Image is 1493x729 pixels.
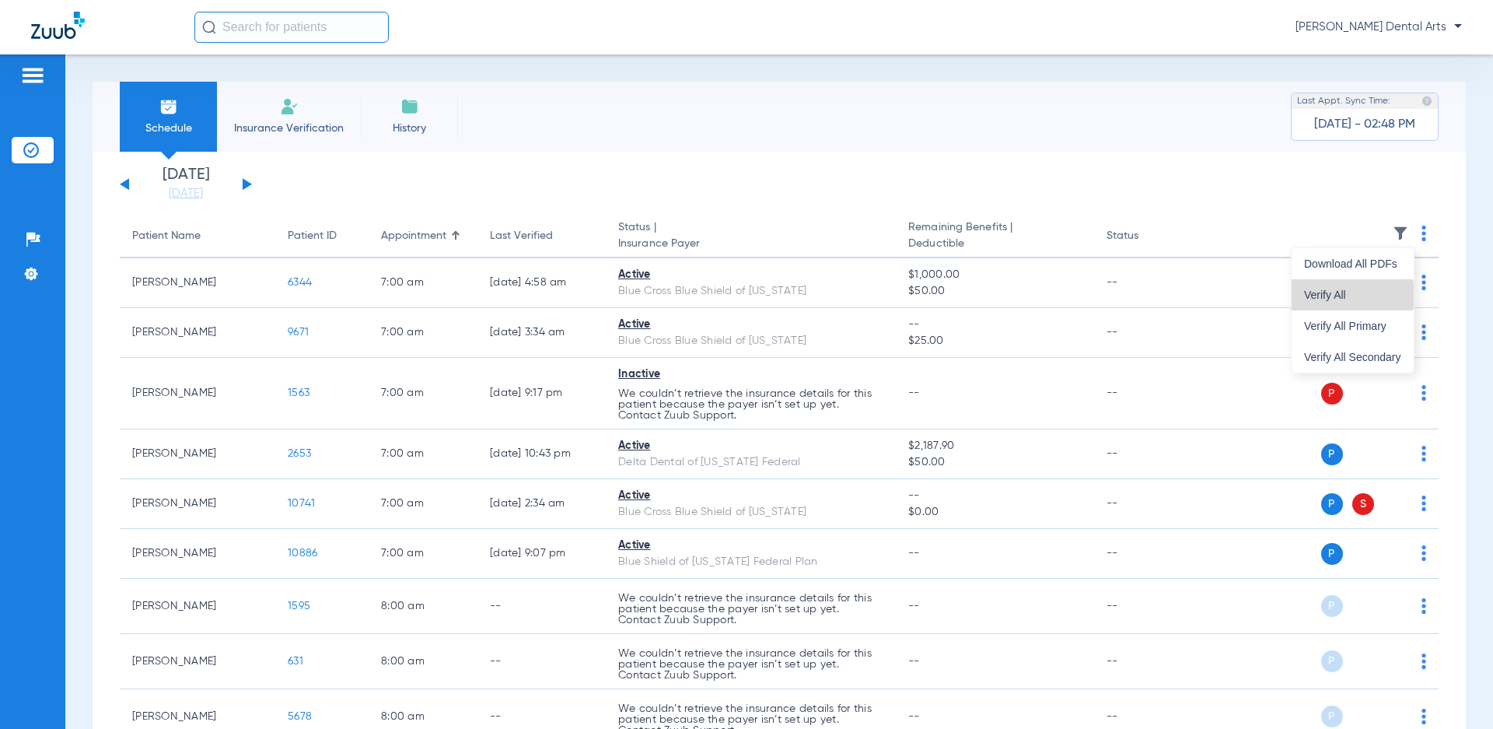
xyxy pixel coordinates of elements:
[1304,321,1401,331] span: Verify All Primary
[1304,352,1401,363] span: Verify All Secondary
[1415,654,1493,729] iframe: Chat Widget
[1304,258,1401,269] span: Download All PDFs
[1304,289,1401,300] span: Verify All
